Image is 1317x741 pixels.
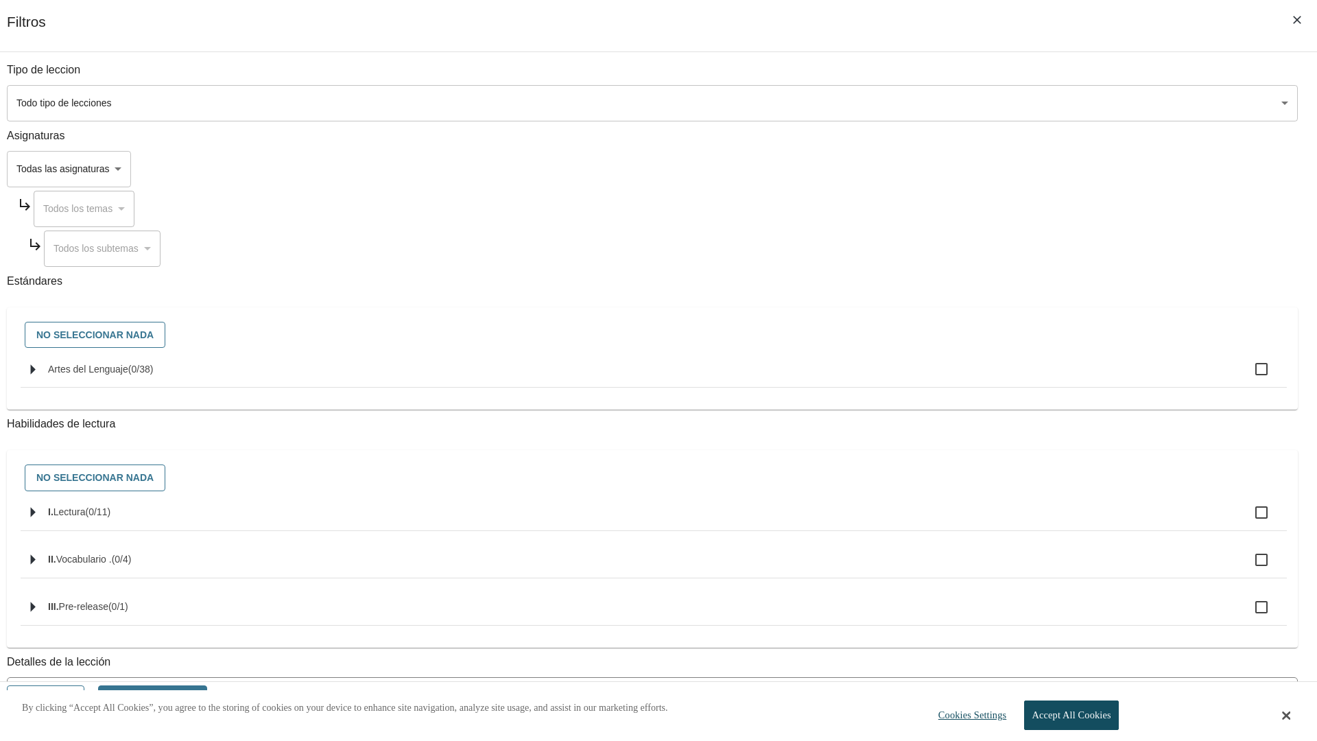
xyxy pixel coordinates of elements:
[926,701,1012,729] button: Cookies Settings
[1282,709,1290,722] button: Close
[112,554,132,565] span: 0 estándares seleccionados/4 estándares en grupo
[98,685,207,712] button: Aplicar Filtros
[25,322,165,349] button: No seleccionar nada
[21,495,1287,637] ul: Seleccione habilidades
[1024,701,1118,730] button: Accept All Cookies
[59,601,108,612] span: Pre-release
[7,655,1298,670] p: Detalles de la lección
[18,461,1287,495] div: Seleccione habilidades
[7,14,46,51] h1: Filtros
[7,685,84,712] button: Cancelar
[25,464,165,491] button: No seleccionar nada
[108,601,128,612] span: 0 estándares seleccionados/1 estándares en grupo
[48,364,128,375] span: Artes del Lenguaje
[8,678,1297,707] div: La Actividad cubre los factores a considerar para el ajuste automático del lexile
[18,318,1287,352] div: Seleccione estándares
[56,554,112,565] span: Vocabulario .
[21,351,1287,399] ul: Seleccione estándares
[48,506,54,517] span: I.
[7,416,1298,432] p: Habilidades de lectura
[7,85,1298,121] div: Seleccione un tipo de lección
[48,601,59,612] span: III.
[7,128,1298,144] p: Asignaturas
[44,231,161,267] div: Seleccione una Asignatura
[54,506,86,517] span: Lectura
[22,701,668,715] p: By clicking “Accept All Cookies”, you agree to the storing of cookies on your device to enhance s...
[85,506,110,517] span: 0 estándares seleccionados/11 estándares en grupo
[48,554,56,565] span: II.
[7,151,131,187] div: Seleccione una Asignatura
[1283,5,1312,34] button: Cerrar los filtros del Menú lateral
[34,191,134,227] div: Seleccione una Asignatura
[7,274,1298,290] p: Estándares
[128,364,154,375] span: 0 estándares seleccionados/38 estándares en grupo
[7,62,1298,78] p: Tipo de leccion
